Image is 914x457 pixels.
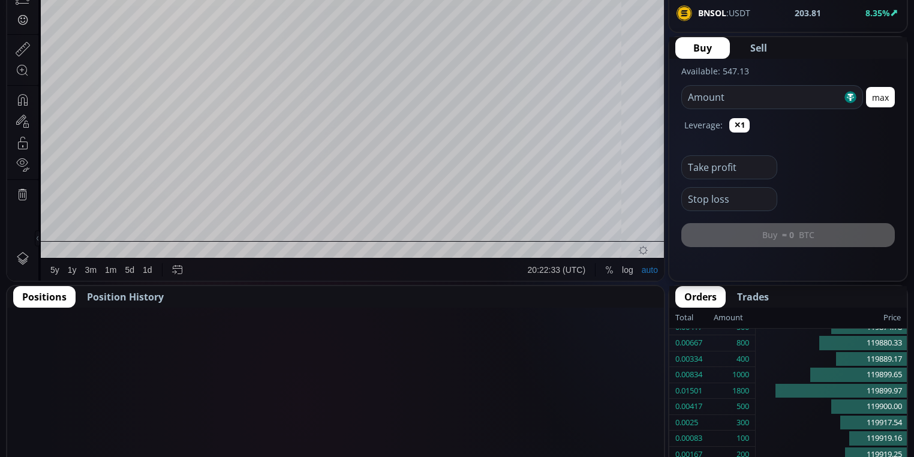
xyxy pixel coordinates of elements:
[698,7,750,19] span: :USDT
[675,351,702,367] div: 0.00334
[13,286,76,308] button: Positions
[58,28,77,38] div: 1D
[516,404,582,427] button: 20:22:33 (UTC)
[288,29,325,38] div: 119959.83
[70,43,98,52] div: 14.749K
[736,335,749,351] div: 800
[237,29,242,38] div: L
[22,290,67,304] span: Positions
[61,411,70,420] div: 1y
[329,29,395,38] div: +1273.83 (+1.07%)
[756,335,907,351] div: 119880.33
[43,411,52,420] div: 5y
[143,29,149,38] div: O
[675,310,714,326] div: Total
[756,431,907,447] div: 119919.16
[630,404,655,427] div: Toggle Auto Scale
[11,160,20,172] div: 
[693,41,712,55] span: Buy
[681,65,749,77] label: Available: 547.13
[750,41,767,55] span: Sell
[87,290,164,304] span: Position History
[675,399,702,414] div: 0.00417
[77,28,113,38] div: Bitcoin
[161,404,180,427] div: Go to
[756,351,907,368] div: 119889.17
[732,383,749,399] div: 1800
[728,286,778,308] button: Trades
[736,399,749,414] div: 500
[161,7,196,16] div: Compare
[102,7,108,16] div: D
[28,376,33,392] div: Hide Drawings Toolbar
[736,415,749,431] div: 300
[521,411,578,420] span: 20:22:33 (UTC)
[795,7,821,19] b: 203.81
[729,118,750,133] button: ✕1
[118,411,128,420] div: 5d
[675,335,702,351] div: 0.00667
[736,431,749,446] div: 100
[78,411,89,420] div: 3m
[756,367,907,383] div: 119899.65
[675,37,730,59] button: Buy
[78,286,173,308] button: Position History
[736,351,749,367] div: 400
[732,37,785,59] button: Sell
[196,29,233,38] div: 120192.10
[675,367,702,383] div: 0.00834
[615,411,626,420] div: log
[136,411,145,420] div: 1d
[675,286,726,308] button: Orders
[242,29,278,38] div: 118207.47
[714,310,743,326] div: Amount
[737,290,769,304] span: Trades
[611,404,630,427] div: Toggle Log Scale
[756,415,907,431] div: 119917.54
[743,310,901,326] div: Price
[635,411,651,420] div: auto
[594,404,611,427] div: Toggle Percentage
[675,383,702,399] div: 0.01501
[756,399,907,415] div: 119900.00
[282,29,288,38] div: C
[122,28,133,38] div: Market open
[675,431,702,446] div: 0.00083
[224,7,260,16] div: Indicators
[675,415,698,431] div: 0.0025
[98,411,109,420] div: 1m
[39,28,58,38] div: BTC
[684,290,717,304] span: Orders
[150,29,187,38] div: 118686.00
[756,383,907,399] div: 119899.97
[698,7,726,19] b: BNSOL
[190,29,196,38] div: H
[684,119,723,131] label: Leverage:
[865,7,890,19] b: 8.35%
[866,87,895,107] button: max
[39,43,65,52] div: Volume
[732,367,749,383] div: 1000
